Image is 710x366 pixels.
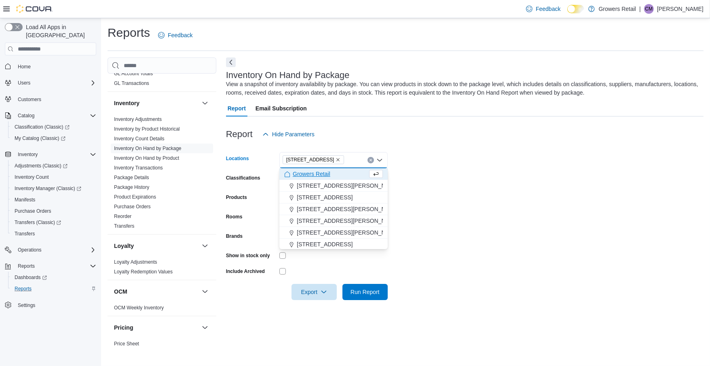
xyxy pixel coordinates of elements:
[15,197,35,203] span: Manifests
[15,150,96,159] span: Inventory
[226,57,236,67] button: Next
[297,217,399,225] span: [STREET_ADDRESS][PERSON_NAME]
[114,126,180,132] a: Inventory by Product Historical
[114,174,149,181] span: Package Details
[15,261,96,271] span: Reports
[114,194,156,200] span: Product Expirations
[114,341,139,347] a: Price Sheet
[18,263,35,269] span: Reports
[15,135,66,142] span: My Catalog (Classic)
[279,168,388,274] div: Choose from the following options
[8,217,99,228] a: Transfers (Classic)
[8,205,99,217] button: Purchase Orders
[256,100,307,116] span: Email Subscription
[15,300,38,310] a: Settings
[657,4,704,14] p: [PERSON_NAME]
[108,339,216,352] div: Pricing
[297,193,353,201] span: [STREET_ADDRESS]
[293,170,330,178] span: Growers Retail
[279,227,388,239] button: [STREET_ADDRESS][PERSON_NAME]
[2,149,99,160] button: Inventory
[11,229,96,239] span: Transfers
[15,208,51,214] span: Purchase Orders
[523,1,564,17] a: Feedback
[11,195,38,205] a: Manifests
[296,284,332,300] span: Export
[18,112,34,119] span: Catalog
[114,324,199,332] button: Pricing
[11,284,35,294] a: Reports
[11,218,96,227] span: Transfers (Classic)
[114,269,173,275] span: Loyalty Redemption Values
[297,228,399,237] span: [STREET_ADDRESS][PERSON_NAME]
[11,122,73,132] a: Classification (Classic)
[2,93,99,105] button: Customers
[11,172,52,182] a: Inventory Count
[155,27,196,43] a: Feedback
[8,283,99,294] button: Reports
[11,206,96,216] span: Purchase Orders
[279,168,388,180] button: Growers Retail
[114,70,153,77] span: GL Account Totals
[18,80,30,86] span: Users
[2,260,99,272] button: Reports
[23,23,96,39] span: Load All Apps in [GEOGRAPHIC_DATA]
[226,70,350,80] h3: Inventory On Hand by Package
[114,223,134,229] a: Transfers
[18,96,41,103] span: Customers
[376,157,383,163] button: Close list of options
[297,240,353,248] span: [STREET_ADDRESS]
[228,100,246,116] span: Report
[15,163,68,169] span: Adjustments (Classic)
[114,80,149,86] a: GL Transactions
[108,257,216,280] div: Loyalty
[114,288,127,296] h3: OCM
[114,116,162,123] span: Inventory Adjustments
[108,25,150,41] h1: Reports
[114,305,164,311] a: OCM Weekly Inventory
[11,122,96,132] span: Classification (Classic)
[11,161,71,171] a: Adjustments (Classic)
[114,165,163,171] a: Inventory Transactions
[297,182,399,190] span: [STREET_ADDRESS][PERSON_NAME]
[18,302,35,309] span: Settings
[368,157,374,163] button: Clear input
[168,31,192,39] span: Feedback
[15,245,96,255] span: Operations
[114,155,179,161] a: Inventory On Hand by Product
[114,242,134,250] h3: Loyalty
[644,4,654,14] div: Corina Mayhue
[114,203,151,210] span: Purchase Orders
[15,185,81,192] span: Inventory Manager (Classic)
[351,288,380,296] span: Run Report
[200,241,210,251] button: Loyalty
[16,5,53,13] img: Cova
[114,204,151,209] a: Purchase Orders
[226,175,260,181] label: Classifications
[114,80,149,87] span: GL Transactions
[15,245,45,255] button: Operations
[279,215,388,227] button: [STREET_ADDRESS][PERSON_NAME]
[226,194,247,201] label: Products
[11,133,96,143] span: My Catalog (Classic)
[8,133,99,144] a: My Catalog (Classic)
[567,13,568,14] span: Dark Mode
[336,157,340,162] button: Remove 970 The Queensway from selection in this group
[18,63,31,70] span: Home
[8,160,99,171] a: Adjustments (Classic)
[15,261,38,271] button: Reports
[15,300,96,310] span: Settings
[114,145,182,152] span: Inventory On Hand by Package
[15,124,70,130] span: Classification (Classic)
[114,184,149,190] span: Package History
[11,218,64,227] a: Transfers (Classic)
[2,60,99,72] button: Home
[108,69,216,91] div: Finance
[283,155,344,164] span: 970 The Queensway
[18,247,42,253] span: Operations
[342,284,388,300] button: Run Report
[279,203,388,215] button: [STREET_ADDRESS][PERSON_NAME]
